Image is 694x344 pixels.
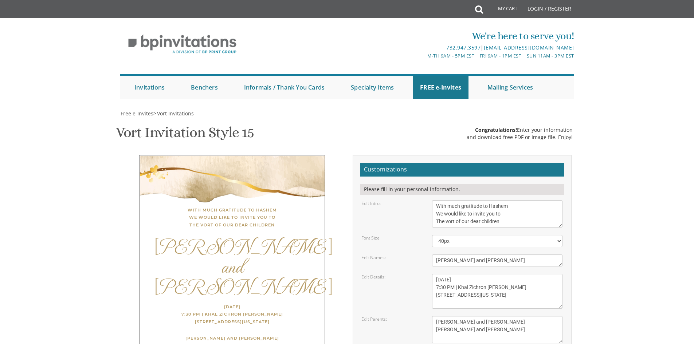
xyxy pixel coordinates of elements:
div: With much gratitude to Hashem We would like to invite you to The vort of our dear children [154,206,310,229]
div: M-Th 9am - 5pm EST | Fri 9am - 1pm EST | Sun 11am - 3pm EST [272,52,574,60]
label: Edit Names: [361,254,386,261]
a: FREE e-Invites [413,76,468,99]
a: Informals / Thank You Cards [237,76,332,99]
a: Invitations [127,76,172,99]
div: [DATE] 7:30 PM | Khal Zichron [PERSON_NAME] [STREET_ADDRESS][US_STATE] [154,303,310,325]
span: Vort Invitations [157,110,194,117]
label: Edit Details: [361,274,385,280]
span: Congratulations! [475,126,517,133]
a: Vort Invitations [156,110,194,117]
a: My Cart [482,1,522,19]
img: BP Invitation Loft [120,29,245,59]
textarea: [DATE] 7:30 PM | Khal Zichron [PERSON_NAME] [STREET_ADDRESS][US_STATE] [432,274,562,309]
a: Benchers [184,76,225,99]
textarea: With much gratitude to Hashem We would like to invite you to The vort of our dear children [432,200,562,228]
span: > [153,110,194,117]
textarea: [PERSON_NAME] and [PERSON_NAME] [432,254,562,266]
h1: Vort Invitation Style 15 [116,124,254,146]
label: Font Size [361,235,380,241]
a: Mailing Services [480,76,540,99]
div: We're here to serve you! [272,29,574,43]
h2: Customizations [360,163,564,177]
label: Edit Parents: [361,316,387,322]
div: Enter your information [467,126,573,134]
a: Free e-Invites [120,110,153,117]
span: Free e-Invites [121,110,153,117]
div: [PERSON_NAME] and [PERSON_NAME] [154,236,310,296]
textarea: [PERSON_NAME] and [PERSON_NAME] [PERSON_NAME] and [PERSON_NAME] [432,316,562,343]
div: and download free PDF or Image file. Enjoy! [467,134,573,141]
label: Edit Intro: [361,200,381,206]
div: Please fill in your personal information. [360,184,564,195]
div: | [272,43,574,52]
a: [EMAIL_ADDRESS][DOMAIN_NAME] [484,44,574,51]
a: Specialty Items [344,76,401,99]
a: 732.947.3597 [446,44,481,51]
